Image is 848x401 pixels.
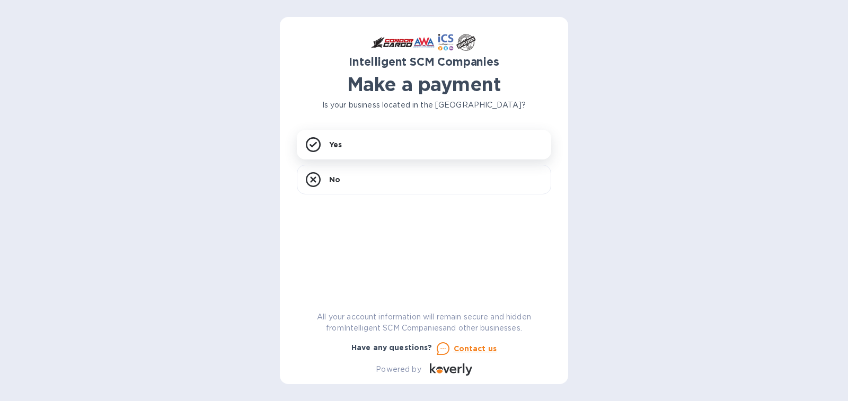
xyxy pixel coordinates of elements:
p: Is your business located in the [GEOGRAPHIC_DATA]? [297,100,551,111]
p: Powered by [376,364,421,375]
p: All your account information will remain secure and hidden from Intelligent SCM Companies and oth... [297,311,551,334]
h1: Make a payment [297,73,551,95]
u: Contact us [454,344,497,353]
b: Intelligent SCM Companies [349,55,499,68]
p: No [329,174,340,185]
b: Have any questions? [351,343,432,352]
p: Yes [329,139,342,150]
